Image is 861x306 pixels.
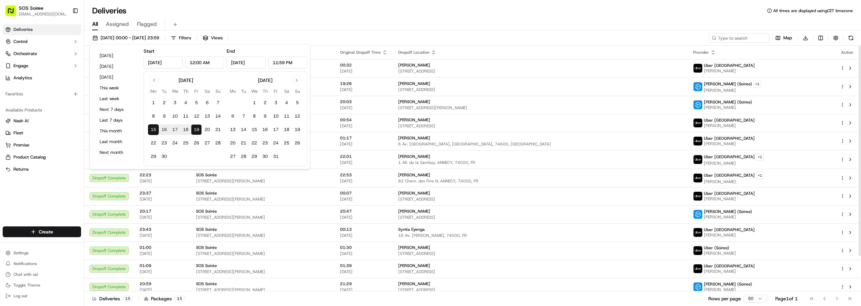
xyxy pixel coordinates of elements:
[260,97,270,108] button: 2
[19,5,43,11] button: SOS Soiree
[340,50,381,55] span: Original Dropoff Time
[281,97,292,108] button: 4
[340,196,387,202] span: [DATE]
[179,35,191,41] span: Filters
[398,190,430,196] span: [PERSON_NAME]
[227,124,238,135] button: 13
[13,118,29,124] span: Nash AI
[694,119,702,127] img: uber-new-logo.jpeg
[694,137,702,145] img: uber-new-logo.jpeg
[292,124,303,135] button: 19
[292,138,303,148] button: 26
[213,124,223,135] button: 21
[694,210,702,219] img: stuart_logo.png
[709,33,770,43] input: Type to search
[5,154,78,160] a: Product Catalog
[191,138,202,148] button: 26
[13,142,29,148] span: Promise
[704,136,755,141] span: Uber [GEOGRAPHIC_DATA]
[3,3,70,19] button: SOS Soiree[EMAIL_ADDRESS][DOMAIN_NAME]
[140,196,185,202] span: [DATE]
[398,87,682,92] span: [STREET_ADDRESS]
[140,233,185,238] span: [DATE]
[213,138,223,148] button: 28
[398,135,430,141] span: [PERSON_NAME]
[97,73,137,82] button: [DATE]
[213,97,223,108] button: 7
[398,178,682,184] span: 82 Chem. des Fins N, ANNECY, 74000, FR
[3,73,81,83] a: Analytics
[106,20,129,28] span: Assigned
[398,269,682,274] span: [STREET_ADDRESS]
[3,164,81,175] button: Returns
[5,118,78,124] a: Nash AI
[140,263,185,268] span: 01:09
[772,33,795,43] button: Map
[281,111,292,122] button: 11
[57,151,62,156] div: 💻
[170,111,180,122] button: 10
[7,7,20,20] img: Nash
[249,124,260,135] button: 15
[398,123,682,129] span: [STREET_ADDRESS]
[260,151,270,162] button: 30
[270,138,281,148] button: 24
[159,138,170,148] button: 23
[227,151,238,162] button: 27
[159,124,170,135] button: 16
[159,151,170,162] button: 30
[5,166,78,172] a: Returns
[249,151,260,162] button: 29
[3,270,81,279] button: Chat with us!
[191,111,202,122] button: 12
[270,124,281,135] button: 17
[756,153,764,161] button: +1
[281,124,292,135] button: 18
[5,130,78,136] a: Fleet
[3,48,81,59] button: Orchestrate
[281,138,292,148] button: 25
[340,178,387,184] span: [DATE]
[97,148,137,157] button: Next month
[340,117,387,123] span: 00:54
[704,214,752,220] span: [PERSON_NAME]
[398,105,682,111] span: [STREET_ADDRESS][PERSON_NAME]
[398,233,682,238] span: 16 Av. [PERSON_NAME], 74000, FR
[92,20,98,28] span: All
[159,88,170,95] th: Tuesday
[704,99,752,105] span: [PERSON_NAME] (Soiree)
[3,60,81,71] button: Engage
[140,172,185,178] span: 22:23
[170,88,180,95] th: Wednesday
[140,215,185,220] span: [DATE]
[260,138,270,148] button: 23
[270,97,281,108] button: 3
[114,66,122,74] button: Start new chat
[13,130,23,136] span: Fleet
[140,245,185,250] span: 01:00
[3,248,81,258] button: Settings
[13,293,27,299] span: Log out
[398,99,430,104] span: [PERSON_NAME]
[270,88,281,95] th: Friday
[227,111,238,122] button: 6
[704,123,755,128] span: [PERSON_NAME]
[227,48,235,54] label: End
[694,174,702,182] img: uber-new-logo.jpeg
[783,35,792,41] span: Map
[13,27,33,33] span: Deliveries
[196,251,329,256] span: [STREET_ADDRESS][PERSON_NAME]
[196,215,329,220] span: [STREET_ADDRESS][PERSON_NAME]
[140,209,185,214] span: 20:17
[196,190,217,196] span: SOS Soirée
[340,251,387,256] span: [DATE]
[101,35,159,41] span: [DATE] 00:00 - [DATE] 23:59
[398,62,430,68] span: [PERSON_NAME]
[200,33,226,43] button: Views
[170,138,180,148] button: 24
[704,245,729,251] span: Uber (Soiree)
[13,272,38,277] span: Chat with us!
[340,245,387,250] span: 01:30
[140,251,185,256] span: [DATE]
[249,138,260,148] button: 22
